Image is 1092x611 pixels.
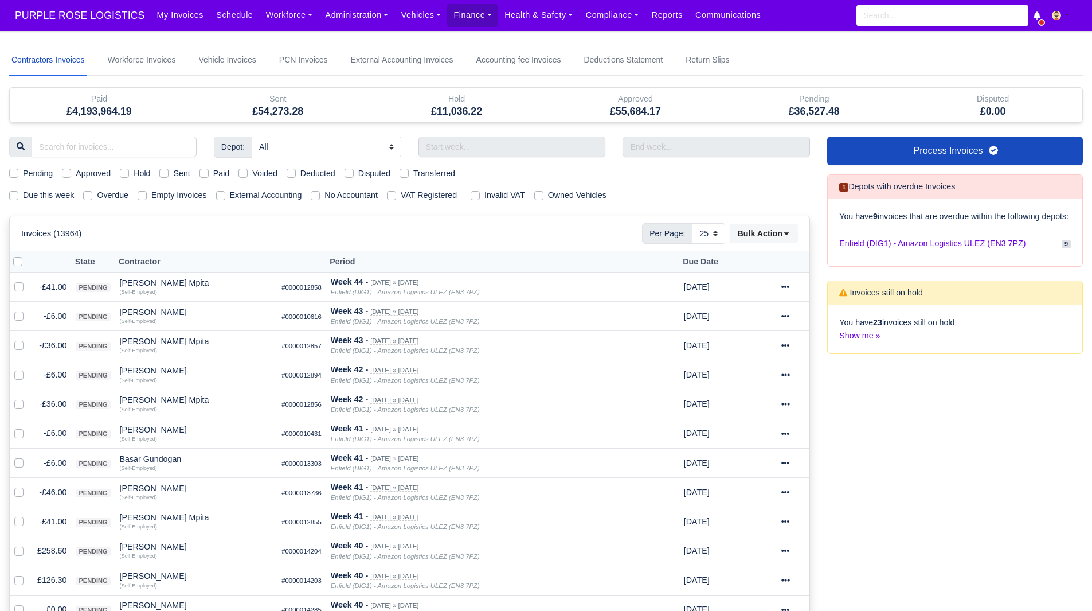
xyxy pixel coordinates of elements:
td: £126.30 [33,566,71,595]
i: Enfield (DIG1) - Amazon Logistics ULEZ (EN3 7PZ) [331,289,480,295]
small: #0000010616 [281,313,322,320]
a: Finance [447,4,498,26]
div: [PERSON_NAME] Mpita [120,513,273,522]
strong: Week 43 - [331,306,368,316]
strong: 9 [873,212,878,221]
label: Voided [252,167,277,180]
h5: £11,036.22 [376,106,538,118]
strong: 23 [873,318,882,327]
label: Invalid VAT [484,189,525,202]
h6: Invoices (13964) [21,229,81,239]
span: pending [76,430,110,438]
strong: Week 44 - [331,277,368,286]
small: [DATE] » [DATE] [370,426,418,433]
a: Return Slips [683,45,731,76]
strong: Week 42 - [331,365,368,374]
span: 1 month from now [684,341,710,350]
div: [PERSON_NAME] Mpita [120,396,273,404]
strong: Week 41 - [331,482,368,492]
div: [PERSON_NAME] [120,367,273,375]
span: pending [76,371,110,380]
i: Enfield (DIG1) - Amazon Logistics ULEZ (EN3 7PZ) [331,465,480,472]
input: Search... [856,5,1028,26]
i: Enfield (DIG1) - Amazon Logistics ULEZ (EN3 7PZ) [331,553,480,560]
small: (Self-Employed) [120,436,157,442]
h6: Invoices still on hold [839,288,923,298]
span: 3 weeks from now [684,429,710,438]
a: Enfield (DIG1) - Amazon Logistics ULEZ (EN3 7PZ) 9 [839,232,1071,255]
div: [PERSON_NAME] Mpita [120,279,273,287]
span: 3 weeks from now [684,488,710,497]
span: 2 weeks from now [684,546,710,555]
div: [PERSON_NAME] Mpita [120,337,273,345]
small: [DATE] » [DATE] [370,308,418,316]
td: -£6.00 [33,360,71,390]
input: Search for invoices... [32,137,197,157]
span: pending [76,518,110,527]
td: -£41.00 [33,273,71,302]
small: #0000014204 [281,548,322,555]
div: Approved [546,88,725,122]
span: PURPLE ROSE LOGISTICS [9,4,150,27]
small: #0000013303 [281,460,322,467]
h6: Depots with overdue Invoices [839,182,955,192]
a: Contractors Invoices [9,45,87,76]
td: -£6.00 [33,419,71,448]
label: Paid [213,167,230,180]
div: [PERSON_NAME] [120,601,273,609]
strong: Week 43 - [331,336,368,345]
th: State [71,251,115,273]
a: External Accounting Invoices [349,45,456,76]
small: (Self-Employed) [120,318,157,324]
small: [DATE] » [DATE] [370,396,418,404]
div: Hold [367,88,546,122]
i: Enfield (DIG1) - Amazon Logistics ULEZ (EN3 7PZ) [331,435,480,442]
div: Pending [733,92,895,106]
td: -£6.00 [33,448,71,477]
td: -£36.00 [33,390,71,419]
a: Schedule [210,4,259,26]
a: Compliance [580,4,645,26]
a: PURPLE ROSE LOGISTICS [9,5,150,27]
div: Sent [197,92,359,106]
i: Enfield (DIG1) - Amazon Logistics ULEZ (EN3 7PZ) [331,318,480,325]
input: End week... [623,137,810,157]
strong: Week 42 - [331,395,368,404]
label: Deducted [300,167,335,180]
a: Accounting fee Invoices [474,45,563,76]
input: Start week... [418,137,606,157]
strong: Week 41 - [331,453,368,462]
small: (Self-Employed) [120,583,157,589]
td: £258.60 [33,536,71,566]
span: 4 weeks from now [684,399,710,408]
small: (Self-Employed) [120,495,157,500]
i: Enfield (DIG1) - Amazon Logistics ULEZ (EN3 7PZ) [331,406,480,413]
small: #0000012856 [281,401,322,408]
small: #0000012894 [281,372,322,379]
span: Enfield (DIG1) - Amazon Logistics ULEZ (EN3 7PZ) [839,237,1026,250]
div: [PERSON_NAME] [120,543,273,551]
span: Depot: [214,137,252,157]
span: 1 month from now [684,282,710,291]
small: #0000012855 [281,519,322,526]
span: 3 weeks from now [684,458,710,468]
small: #0000012858 [281,284,322,291]
td: -£46.00 [33,478,71,507]
small: [DATE] » [DATE] [370,337,418,345]
span: pending [76,283,110,292]
label: Overdue [97,189,128,202]
i: Enfield (DIG1) - Amazon Logistics ULEZ (EN3 7PZ) [331,523,480,530]
span: 3 weeks from now [684,517,710,526]
small: (Self-Employed) [120,289,157,295]
span: pending [76,313,110,321]
span: Per Page: [642,223,692,244]
div: [PERSON_NAME] [120,484,273,492]
div: Hold [376,92,538,106]
i: Enfield (DIG1) - Amazon Logistics ULEZ (EN3 7PZ) [331,347,480,354]
div: Basar Gundogan [120,455,273,463]
label: Pending [23,167,53,180]
small: [DATE] » [DATE] [370,513,418,521]
small: #0000010431 [281,430,322,437]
